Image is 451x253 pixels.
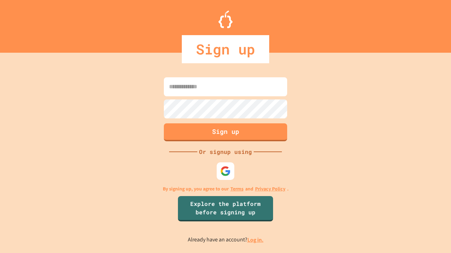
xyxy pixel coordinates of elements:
[197,148,254,156] div: Or signup using
[230,185,243,193] a: Terms
[247,236,264,244] a: Log in.
[182,35,269,63] div: Sign up
[164,123,287,141] button: Sign up
[163,185,289,193] p: By signing up, you agree to our and .
[220,166,231,176] img: google-icon.svg
[178,196,273,221] a: Explore the platform before signing up
[255,185,285,193] a: Privacy Policy
[218,11,233,28] img: Logo.svg
[188,235,264,244] p: Already have an account?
